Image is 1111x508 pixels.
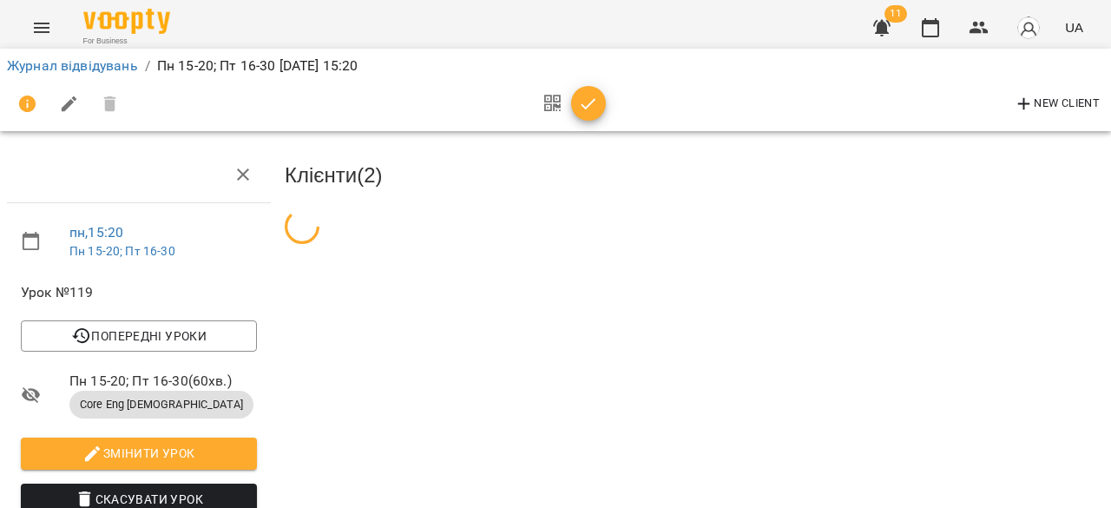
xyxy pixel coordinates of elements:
[21,7,62,49] button: Menu
[35,443,243,464] span: Змінити урок
[285,164,1104,187] h3: Клієнти ( 2 )
[7,57,138,74] a: Журнал відвідувань
[69,397,253,412] span: Core Eng [DEMOGRAPHIC_DATA]
[884,5,907,23] span: 11
[7,56,1104,76] nav: breadcrumb
[21,282,257,303] span: Урок №119
[35,326,243,346] span: Попередні уроки
[1009,90,1104,118] button: New Client
[145,56,150,76] li: /
[83,9,170,34] img: Voopty Logo
[21,438,257,469] button: Змінити урок
[157,56,358,76] p: Пн 15-20; Пт 16-30 [DATE] 15:20
[1016,16,1041,40] img: avatar_s.png
[69,224,123,241] a: пн , 15:20
[21,320,257,352] button: Попередні уроки
[69,371,257,392] span: Пн 15-20; Пт 16-30 ( 60 хв. )
[1065,18,1083,36] span: UA
[69,244,175,258] a: Пн 15-20; Пт 16-30
[83,36,170,47] span: For Business
[1058,11,1090,43] button: UA
[1014,94,1100,115] span: New Client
